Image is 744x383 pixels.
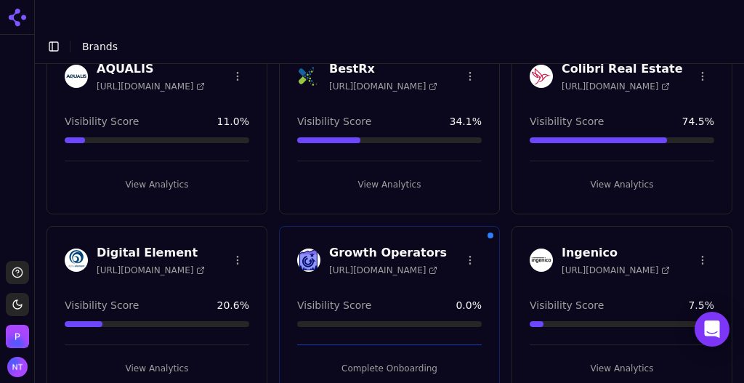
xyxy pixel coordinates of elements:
[456,298,482,313] span: 0.0 %
[7,357,28,377] button: Open user button
[530,114,604,129] span: Visibility Score
[450,114,482,129] span: 34.1 %
[329,244,447,262] h3: Growth Operators
[682,114,714,129] span: 74.5 %
[217,298,249,313] span: 20.6 %
[6,325,29,348] button: Open organization switcher
[530,173,714,196] button: View Analytics
[97,265,205,276] span: [URL][DOMAIN_NAME]
[65,173,249,196] button: View Analytics
[329,81,437,92] span: [URL][DOMAIN_NAME]
[6,325,29,348] img: Perrill
[65,298,139,313] span: Visibility Score
[97,81,205,92] span: [URL][DOMAIN_NAME]
[217,114,249,129] span: 11.0 %
[688,298,714,313] span: 7.5 %
[82,41,118,52] span: Brands
[297,65,320,88] img: BestRx
[65,249,88,272] img: Digital Element
[65,357,249,380] button: View Analytics
[329,60,437,78] h3: BestRx
[297,298,371,313] span: Visibility Score
[695,312,729,347] div: Open Intercom Messenger
[562,81,670,92] span: [URL][DOMAIN_NAME]
[562,265,670,276] span: [URL][DOMAIN_NAME]
[65,114,139,129] span: Visibility Score
[530,298,604,313] span: Visibility Score
[297,249,320,272] img: Growth Operators
[562,244,670,262] h3: Ingenico
[65,65,88,88] img: AQUALIS
[97,244,205,262] h3: Digital Element
[530,65,553,88] img: Colibri Real Estate
[530,357,714,380] button: View Analytics
[297,357,482,380] button: Complete Onboarding
[82,39,118,54] nav: breadcrumb
[297,173,482,196] button: View Analytics
[97,60,205,78] h3: AQUALIS
[530,249,553,272] img: Ingenico
[297,114,371,129] span: Visibility Score
[329,265,437,276] span: [URL][DOMAIN_NAME]
[7,357,28,377] img: Nate Tower
[562,60,683,78] h3: Colibri Real Estate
